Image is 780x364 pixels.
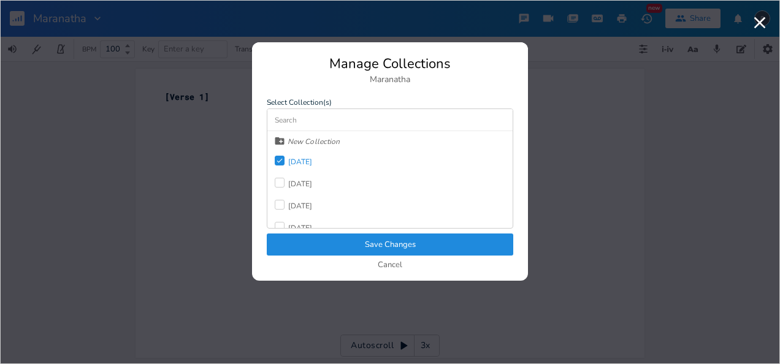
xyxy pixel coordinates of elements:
[288,180,313,188] div: [DATE]
[288,138,340,145] div: New Collection
[288,158,313,165] div: [DATE]
[267,75,513,84] div: Maranatha
[267,233,513,256] button: Save Changes
[378,260,402,271] button: Cancel
[288,202,313,210] div: [DATE]
[267,57,513,70] div: Manage Collections
[267,99,513,106] label: Select Collection(s)
[267,109,513,131] input: Search
[288,224,313,232] div: [DATE]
